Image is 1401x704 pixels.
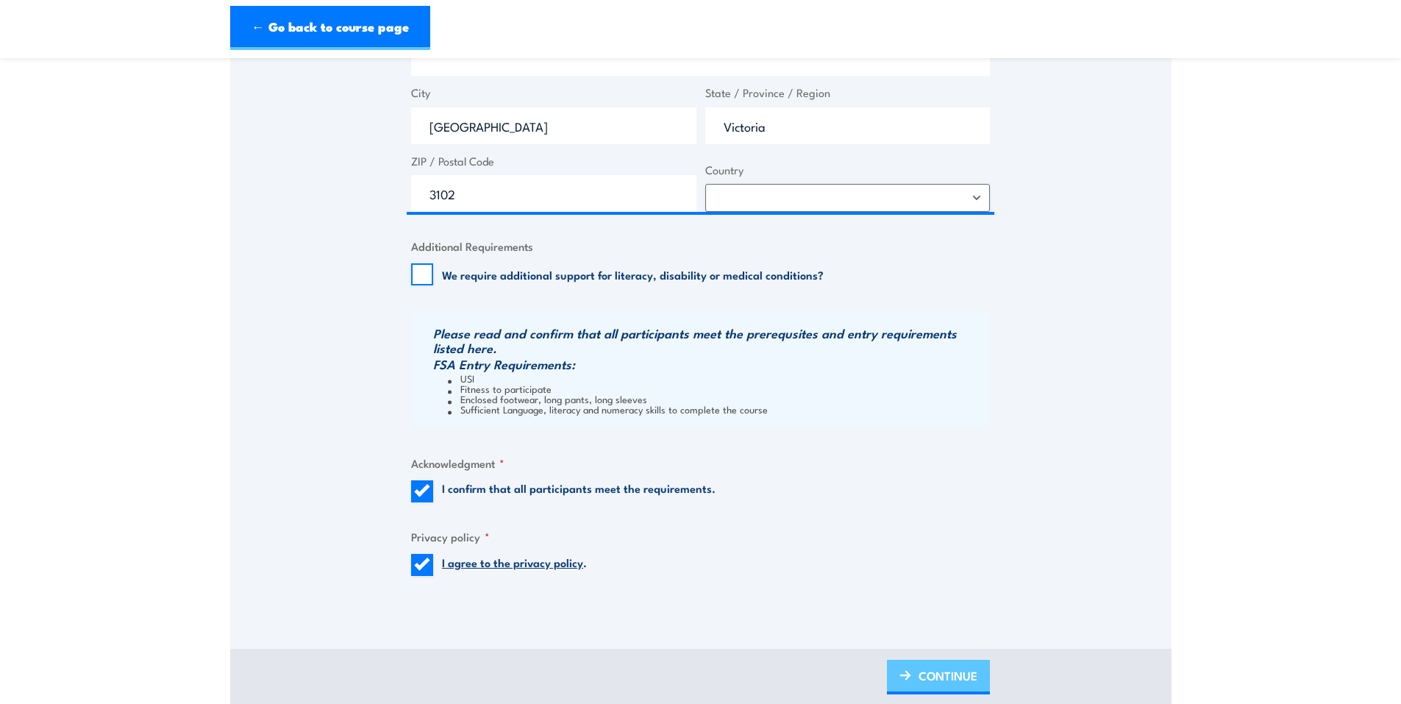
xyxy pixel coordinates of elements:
[442,267,824,282] label: We require additional support for literacy, disability or medical conditions?
[448,394,986,404] li: Enclosed footwear, long pants, long sleeves
[433,326,986,355] h3: Please read and confirm that all participants meet the prerequsites and entry requirements listed...
[411,455,505,472] legend: Acknowledgment
[411,153,696,170] label: ZIP / Postal Code
[411,238,533,255] legend: Additional Requirements
[442,554,583,570] a: I agree to the privacy policy
[887,660,990,694] a: CONTINUE
[442,554,587,576] label: .
[448,383,986,394] li: Fitness to participate
[448,404,986,414] li: Sufficient Language, literacy and numeracy skills to complete the course
[411,85,696,102] label: City
[442,480,716,502] label: I confirm that all participants meet the requirements.
[705,162,991,179] label: Country
[433,357,986,371] h3: FSA Entry Requirements:
[230,6,430,50] a: ← Go back to course page
[705,85,991,102] label: State / Province / Region
[411,528,490,545] legend: Privacy policy
[448,373,986,383] li: USI
[919,656,977,695] span: CONTINUE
